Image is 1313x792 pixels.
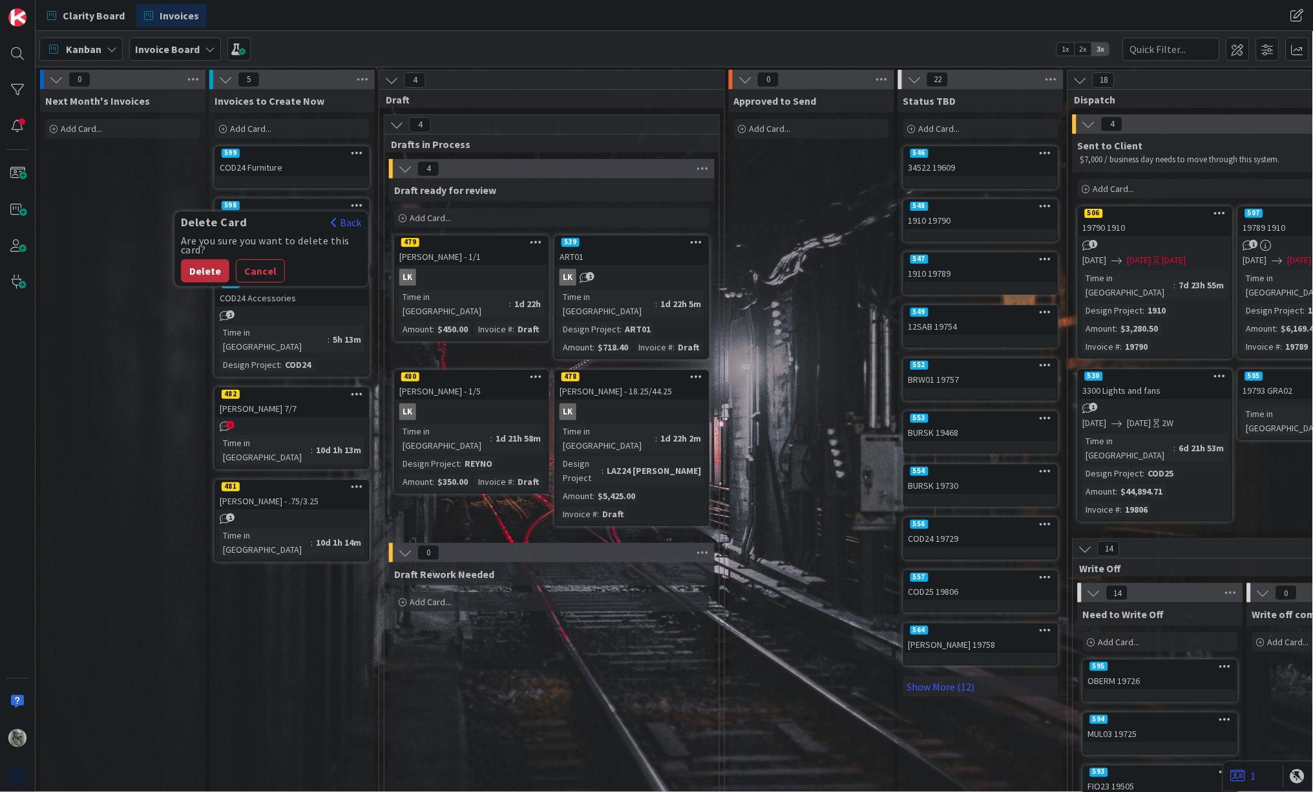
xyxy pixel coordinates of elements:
[1243,321,1276,336] div: Amount
[1084,725,1237,742] div: MUL03 19725
[560,269,576,286] div: LK
[222,390,240,399] div: 482
[399,475,432,489] div: Amount
[280,358,282,372] span: :
[1243,253,1267,267] span: [DATE]
[215,480,370,562] a: 481[PERSON_NAME] - .75/3.25Time in [GEOGRAPHIC_DATA]:10d 1h 14m
[1123,37,1220,61] input: Quick Filter...
[1078,206,1233,359] a: 50619790 1910[DATE][DATE][DATE]Time in [GEOGRAPHIC_DATA]:7d 23h 55mDesign Project:1910Amount:$3,2...
[432,475,434,489] span: :
[511,297,544,311] div: 1d 22h
[1083,712,1238,755] a: 594MUL03 19725
[395,237,548,248] div: 479
[1078,139,1143,152] span: Sent to Client
[1085,372,1103,381] div: 530
[1162,253,1186,267] div: [DATE]
[905,466,1057,477] div: 554
[556,371,708,400] div: 478[PERSON_NAME] - 18.25/44.25
[216,290,368,306] div: COD24 Accessories
[238,72,260,87] span: 5
[673,340,675,354] span: :
[410,212,451,224] span: Add Card...
[594,489,638,503] div: $5,425.00
[655,431,657,445] span: :
[1118,484,1166,498] div: $44,894.71
[1084,714,1237,742] div: 594MUL03 19725
[905,572,1057,583] div: 557
[560,489,593,503] div: Amount
[903,358,1058,401] a: 552BRW01 19757
[313,443,364,457] div: 10d 1h 13m
[905,147,1057,176] div: 54634522 19609
[1084,661,1237,672] div: 595
[556,237,708,248] div: 539
[1122,502,1151,517] div: 19806
[313,535,364,550] div: 10d 1h 14m
[1079,208,1232,236] div: 50619790 1910
[222,149,240,158] div: 599
[1288,253,1312,267] span: [DATE]
[401,238,419,247] div: 479
[399,322,432,336] div: Amount
[8,765,26,784] img: avatar
[905,253,1057,265] div: 547
[903,517,1058,560] a: 556COD24 19729
[1118,321,1162,336] div: $3,280.50
[1231,769,1256,784] a: 1
[8,8,26,27] img: Visit kanbanzone.com
[395,383,548,400] div: [PERSON_NAME] - 1/5
[905,466,1057,494] div: 554BURSK 19730
[45,94,150,107] span: Next Month's Invoices
[216,200,368,211] div: 598Delete CardBackAre you sure you want to delete this card?DeleteCancel
[905,572,1057,600] div: 557COD25 19806
[657,431,704,445] div: 1d 22h 2m
[1079,370,1232,382] div: 530
[910,573,929,582] div: 557
[1245,209,1263,218] div: 507
[1084,661,1237,689] div: 595OBERM 19726
[236,259,285,283] button: Cancel
[905,477,1057,494] div: BURSK 19730
[432,322,434,336] span: :
[905,530,1057,547] div: COD24 19729
[8,729,26,747] img: PA
[1079,208,1232,219] div: 506
[556,248,708,265] div: ART01
[554,235,709,359] a: 539ART01LKTime in [GEOGRAPHIC_DATA]:1d 22h 5mDesign Project:ART01Amount:$718.40Invoice #:Draft
[1083,484,1116,498] div: Amount
[328,332,330,347] span: :
[1283,339,1312,354] div: 19789
[160,8,199,23] span: Invoices
[1083,466,1143,480] div: Design Project
[910,520,929,529] div: 556
[1090,768,1108,777] div: 593
[216,278,368,306] div: 575COD24 Accessories
[903,676,1058,697] a: Show More (12)
[927,72,949,87] span: 22
[657,297,704,311] div: 1d 22h 5m
[1083,608,1164,621] span: Need to Write Off
[905,359,1057,371] div: 552
[905,625,1057,653] div: 564[PERSON_NAME] 19758
[910,255,929,264] div: 547
[1176,441,1228,455] div: 6d 21h 53m
[1276,321,1278,336] span: :
[226,310,235,319] span: 1
[560,322,620,336] div: Design Project
[181,236,362,254] div: Are you sure you want to delete this card?
[903,464,1058,507] a: 554BURSK 19730
[903,252,1058,295] a: 5471910 19789
[635,340,673,354] div: Invoice #
[1089,403,1098,411] span: 1
[136,4,207,27] a: Invoices
[490,431,492,445] span: :
[514,475,543,489] div: Draft
[903,570,1058,613] a: 557COD25 19806
[135,43,200,56] b: Invoice Board
[1162,416,1174,430] div: 2W
[395,371,548,383] div: 480
[905,200,1057,229] div: 5481910 19790
[905,371,1057,388] div: BRW01 19757
[1083,434,1174,462] div: Time in [GEOGRAPHIC_DATA]
[905,200,1057,212] div: 548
